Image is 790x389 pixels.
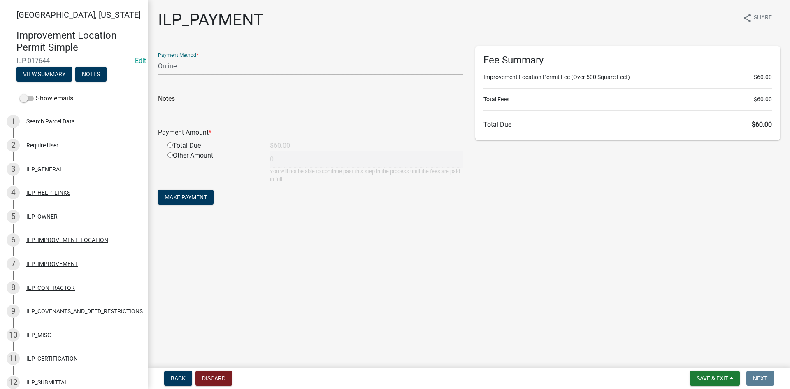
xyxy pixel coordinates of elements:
div: ILP_CONTRACTOR [26,285,75,291]
label: Show emails [20,93,73,103]
div: 12 [7,376,20,389]
li: Improvement Location Permit Fee (Over 500 Square Feet) [483,73,772,82]
span: [GEOGRAPHIC_DATA], [US_STATE] [16,10,141,20]
div: Total Due [161,141,264,151]
div: ILP_IMPROVEMENT_LOCATION [26,237,108,243]
h1: ILP_PAYMENT [158,10,263,30]
button: Notes [75,67,107,82]
div: ILP_COVENANTS_AND_DEED_RESTRICTIONS [26,308,143,314]
wm-modal-confirm: Edit Application Number [135,57,146,65]
div: Search Parcel Data [26,119,75,124]
button: Save & Exit [690,371,740,386]
div: ILP_SUBMITTAL [26,380,68,385]
wm-modal-confirm: Notes [75,71,107,78]
h6: Fee Summary [483,54,772,66]
button: Back [164,371,192,386]
div: 9 [7,305,20,318]
div: 7 [7,257,20,270]
h6: Total Due [483,121,772,128]
span: Next [753,375,767,382]
div: 2 [7,139,20,152]
div: 4 [7,186,20,199]
div: Other Amount [161,151,264,183]
span: Save & Exit [697,375,728,382]
li: Total Fees [483,95,772,104]
span: Share [754,13,772,23]
div: ILP_HELP_LINKS [26,190,70,196]
span: Make Payment [165,194,207,200]
div: ILP_IMPROVEMENT [26,261,78,267]
span: $60.00 [752,121,772,128]
span: $60.00 [754,95,772,104]
div: ILP_GENERAL [26,166,63,172]
button: Next [746,371,774,386]
button: shareShare [736,10,778,26]
div: ILP_CERTIFICATION [26,356,78,361]
div: 6 [7,233,20,247]
h4: Improvement Location Permit Simple [16,30,142,54]
div: Require User [26,142,58,148]
span: $60.00 [754,73,772,82]
a: Edit [135,57,146,65]
i: share [742,13,752,23]
div: 8 [7,281,20,294]
span: Back [171,375,186,382]
div: ILP_MISC [26,332,51,338]
wm-modal-confirm: Summary [16,71,72,78]
div: 3 [7,163,20,176]
div: Payment Amount [152,128,469,137]
button: Discard [195,371,232,386]
div: 5 [7,210,20,223]
div: 11 [7,352,20,365]
div: 10 [7,328,20,342]
span: ILP-017644 [16,57,132,65]
button: View Summary [16,67,72,82]
div: ILP_OWNER [26,214,58,219]
div: 1 [7,115,20,128]
button: Make Payment [158,190,214,205]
